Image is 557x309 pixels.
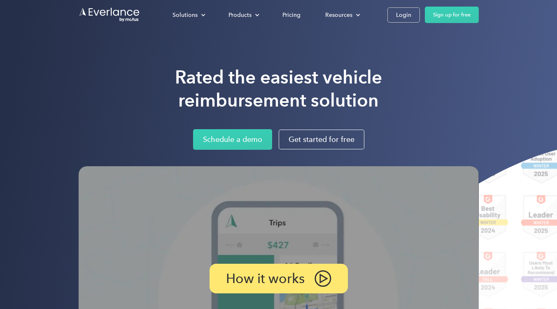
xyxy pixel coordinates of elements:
[282,10,301,20] div: Pricing
[396,10,411,20] div: Login
[279,130,364,149] a: Get started for free
[228,10,252,20] div: Products
[425,7,479,23] a: Sign up for free
[325,10,352,20] div: Resources
[274,8,309,22] a: Pricing
[175,66,382,112] h1: Rated the easiest vehicle reimbursement solution
[387,7,420,23] a: Login
[193,129,272,150] a: Schedule a demo
[79,7,140,23] a: Go to homepage
[172,10,198,20] div: Solutions
[226,274,305,283] p: How it works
